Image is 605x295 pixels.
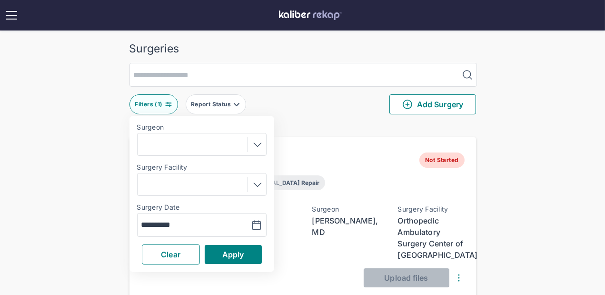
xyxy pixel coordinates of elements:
img: open menu icon [4,8,19,23]
span: Upload files [384,273,428,283]
button: Add Surgery [389,94,476,114]
div: 2 entries [129,122,476,133]
img: PlusCircleGreen.5fd88d77.svg [402,99,413,110]
span: Clear [161,250,180,259]
div: [PERSON_NAME], MD [312,215,379,238]
div: Surgeon [312,205,379,213]
button: Apply [205,245,262,264]
button: Upload files [364,268,449,287]
button: Filters (1) [129,94,178,114]
img: filter-caret-down-grey.b3560631.svg [233,101,240,108]
div: Orthopedic Ambulatory Surgery Center of [GEOGRAPHIC_DATA] [398,215,465,261]
img: DotsThreeVertical.31cb0eda.svg [453,272,465,284]
button: Report Status [186,94,246,114]
label: Surgery Date [137,203,267,211]
div: [MEDICAL_DATA] Repair [251,179,319,186]
button: Clear [142,244,200,264]
div: Surgery Facility [398,205,465,213]
span: Not Started [419,153,464,168]
img: kaliber labs logo [279,10,342,20]
label: Surgery Facility [137,163,267,171]
img: faders-horizontal-teal.edb3eaa8.svg [165,101,172,108]
div: Report Status [191,101,233,108]
label: Surgeon [137,123,267,131]
div: Filters ( 1 ) [135,101,164,108]
span: Apply [222,250,244,259]
div: Surgeries [129,42,476,55]
span: Add Surgery [402,99,463,110]
img: MagnifyingGlass.1dc66aab.svg [462,69,473,81]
